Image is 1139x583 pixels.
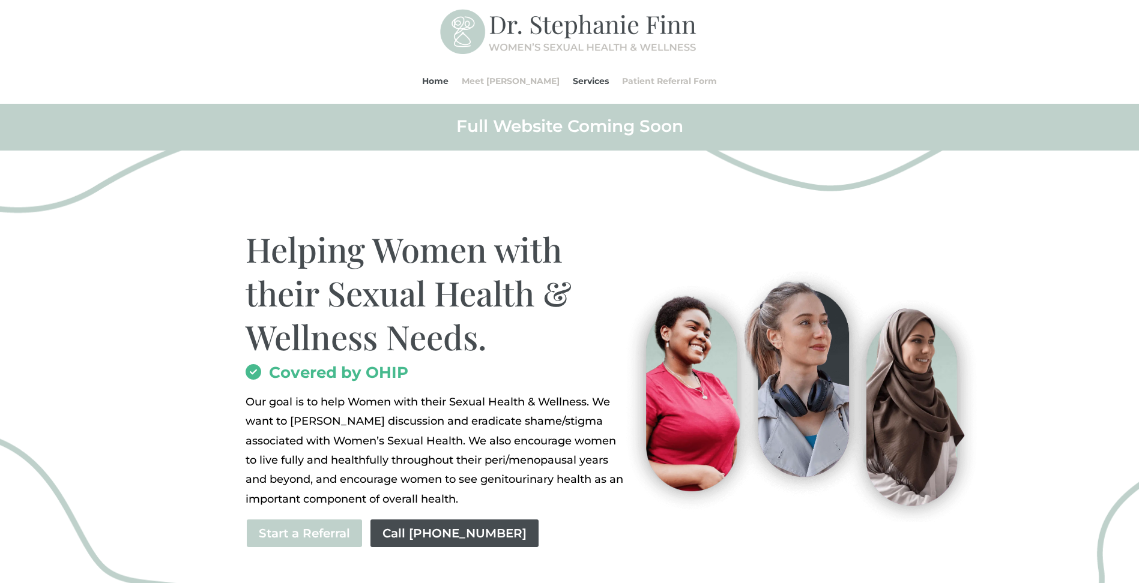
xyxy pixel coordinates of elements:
div: Page 1 [246,392,627,509]
a: Services [573,58,609,104]
a: Home [422,58,449,104]
a: Call [PHONE_NUMBER] [369,518,540,548]
a: Meet [PERSON_NAME] [462,58,560,104]
a: Start a Referral [246,518,363,548]
a: Patient Referral Form [622,58,717,104]
h2: Covered by OHIP [246,365,627,386]
p: Our goal is to help Women with their Sexual Health & Wellness. We want to [PERSON_NAME] discussio... [246,392,627,509]
h1: Helping Women with their Sexual Health & Wellness Needs. [246,227,627,364]
h2: Full Website Coming Soon [246,115,894,143]
img: Visit-Pleasure-MD-Ontario-Women-Sexual-Health-and-Wellness [612,265,984,522]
